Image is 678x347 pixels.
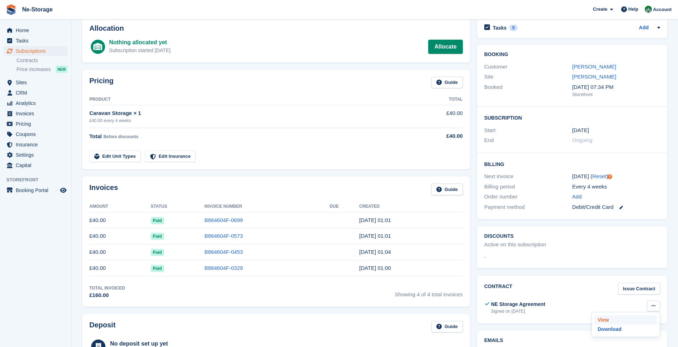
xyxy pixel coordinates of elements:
[89,24,463,32] h2: Allocation
[16,119,59,129] span: Pricing
[151,233,164,240] span: Paid
[645,6,652,13] img: Charlotte Nesbitt
[431,183,463,195] a: Guide
[151,249,164,256] span: Paid
[4,140,68,150] a: menu
[431,321,463,333] a: Guide
[204,265,243,271] a: B864604F-0329
[16,109,59,119] span: Invoices
[653,6,672,13] span: Account
[484,253,486,261] span: -
[16,65,68,73] a: Price increases NEW
[4,46,68,56] a: menu
[359,249,391,255] time: 2025-07-27 00:04:36 UTC
[595,325,657,334] a: Download
[16,150,59,160] span: Settings
[204,249,243,255] a: B864604F-0453
[484,183,572,191] div: Billing period
[103,134,138,139] span: Before discounts
[572,183,660,191] div: Every 4 weeks
[484,233,660,239] h2: Discounts
[359,265,391,271] time: 2025-06-29 00:00:44 UTC
[593,6,607,13] span: Create
[16,46,59,56] span: Subscriptions
[4,150,68,160] a: menu
[484,203,572,211] div: Payment method
[16,160,59,170] span: Capital
[89,201,151,212] th: Amount
[484,126,572,135] div: Start
[56,66,68,73] div: NEW
[151,217,164,224] span: Paid
[89,291,125,300] div: £160.00
[572,64,616,70] a: [PERSON_NAME]
[89,228,151,244] td: £40.00
[89,244,151,260] td: £40.00
[109,47,170,54] div: Subscription started [DATE]
[413,105,463,128] td: £40.00
[484,160,660,167] h2: Billing
[491,301,545,308] div: NE Storage Agreement
[16,36,59,46] span: Tasks
[428,40,462,54] a: Allocate
[16,77,59,87] span: Sites
[413,132,463,140] div: £40.00
[330,201,359,212] th: Due
[572,74,616,80] a: [PERSON_NAME]
[572,172,660,181] div: [DATE] ( )
[16,88,59,98] span: CRM
[89,77,114,89] h2: Pricing
[359,233,391,239] time: 2025-08-24 00:01:10 UTC
[204,233,243,239] a: B864604F-0573
[89,151,141,162] a: Edit Unit Types
[4,88,68,98] a: menu
[4,98,68,108] a: menu
[484,63,572,71] div: Customer
[595,315,657,325] a: View
[4,36,68,46] a: menu
[484,52,660,57] h2: Booking
[16,66,51,73] span: Price increases
[151,265,164,272] span: Paid
[639,24,649,32] a: Add
[89,183,118,195] h2: Invoices
[628,6,638,13] span: Help
[484,172,572,181] div: Next invoice
[572,83,660,91] div: [DATE] 07:34 PM
[89,94,413,105] th: Product
[484,338,660,343] h2: Emails
[618,283,660,295] a: Issue Contract
[493,25,507,31] h2: Tasks
[572,91,660,98] div: Storefront
[4,129,68,139] a: menu
[89,321,115,333] h2: Deposit
[431,77,463,89] a: Guide
[16,57,68,64] a: Contracts
[484,114,660,121] h2: Subscription
[359,217,391,223] time: 2025-09-21 00:01:58 UTC
[16,140,59,150] span: Insurance
[359,201,463,212] th: Created
[4,25,68,35] a: menu
[484,73,572,81] div: Site
[484,241,546,249] div: Active on this subscription
[109,38,170,47] div: Nothing allocated yet
[6,4,16,15] img: stora-icon-8386f47178a22dfd0bd8f6a31ec36ba5ce8667c1dd55bd0f319d3a0aa187defe.svg
[16,185,59,195] span: Booking Portal
[4,185,68,195] a: menu
[395,285,463,300] span: Showing 4 of 4 total invoices
[151,201,205,212] th: Status
[16,25,59,35] span: Home
[204,217,243,223] a: B864604F-0699
[491,308,545,315] div: Signed on [DATE]
[89,285,125,291] div: Total Invoiced
[484,136,572,145] div: End
[89,133,102,139] span: Total
[509,25,518,31] div: 0
[4,77,68,87] a: menu
[16,98,59,108] span: Analytics
[89,117,413,124] div: £40.00 every 4 weeks
[572,203,660,211] div: Debit/Credit Card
